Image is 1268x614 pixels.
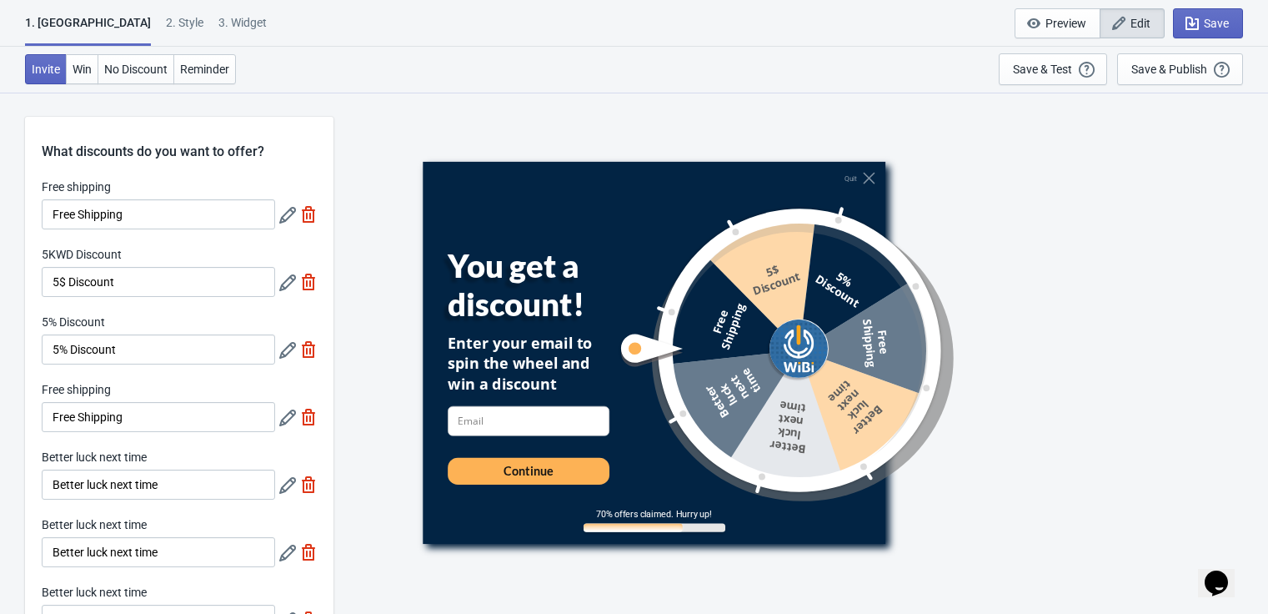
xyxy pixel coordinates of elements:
div: Save & Test [1013,63,1072,76]
label: Better luck next time [42,516,147,533]
button: Save [1173,8,1243,38]
img: delete.svg [300,544,317,561]
button: Preview [1015,8,1100,38]
button: Edit [1100,8,1165,38]
button: Reminder [173,54,236,84]
div: Save & Publish [1131,63,1207,76]
iframe: chat widget [1198,547,1251,597]
div: Continue [503,462,553,479]
button: Win [66,54,98,84]
span: No Discount [104,63,168,76]
span: Invite [32,63,60,76]
button: Save & Test [999,53,1107,85]
img: delete.svg [300,274,317,290]
label: Free shipping [42,179,111,195]
div: Quit [844,174,857,182]
span: Preview [1045,17,1086,30]
label: Free shipping [42,381,111,398]
div: 70% offers claimed. Hurry up! [583,508,724,519]
div: 1. [GEOGRAPHIC_DATA] [25,14,151,46]
img: delete.svg [300,206,317,223]
label: Better luck next time [42,449,147,466]
div: You get a discount! [448,246,642,323]
div: Enter your email to spin the wheel and win a discount [448,333,609,394]
div: 3. Widget [218,14,267,43]
span: Edit [1130,17,1150,30]
button: No Discount [98,54,174,84]
img: delete.svg [300,476,317,493]
span: Win [73,63,92,76]
label: Better luck next time [42,584,147,601]
label: 5KWD Discount [42,246,122,263]
img: delete.svg [300,341,317,358]
div: 2 . Style [166,14,203,43]
button: Save & Publish [1117,53,1243,85]
button: Invite [25,54,67,84]
input: Email [448,405,609,435]
img: delete.svg [300,409,317,425]
div: What discounts do you want to offer? [25,117,333,162]
label: 5% Discount [42,314,105,330]
span: Save [1204,17,1229,30]
span: Reminder [180,63,229,76]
